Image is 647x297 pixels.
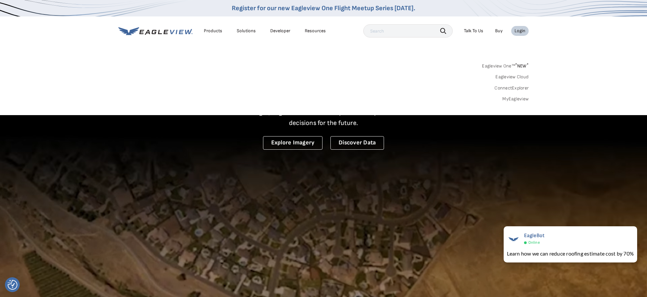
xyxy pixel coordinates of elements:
a: Developer [270,28,290,34]
a: Explore Imagery [263,136,323,150]
div: Products [204,28,222,34]
a: MyEagleview [502,96,529,102]
span: Online [528,240,540,245]
a: Eagleview Cloud [495,74,529,80]
a: ConnectExplorer [494,85,529,91]
span: NEW [515,63,529,69]
div: Learn how we can reduce roofing estimate cost by 70% [507,250,634,258]
div: Solutions [237,28,256,34]
img: EagleBot [507,233,520,246]
img: Revisit consent button [8,280,17,290]
input: Search [363,24,453,37]
div: Login [515,28,525,34]
a: Discover Data [330,136,384,150]
a: Eagleview One™*NEW* [482,61,529,69]
div: Talk To Us [464,28,483,34]
a: Register for our new Eagleview One Flight Meetup Series [DATE]. [232,4,415,12]
a: Buy [495,28,503,34]
div: Resources [305,28,326,34]
span: EagleBot [524,233,545,239]
button: Consent Preferences [8,280,17,290]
